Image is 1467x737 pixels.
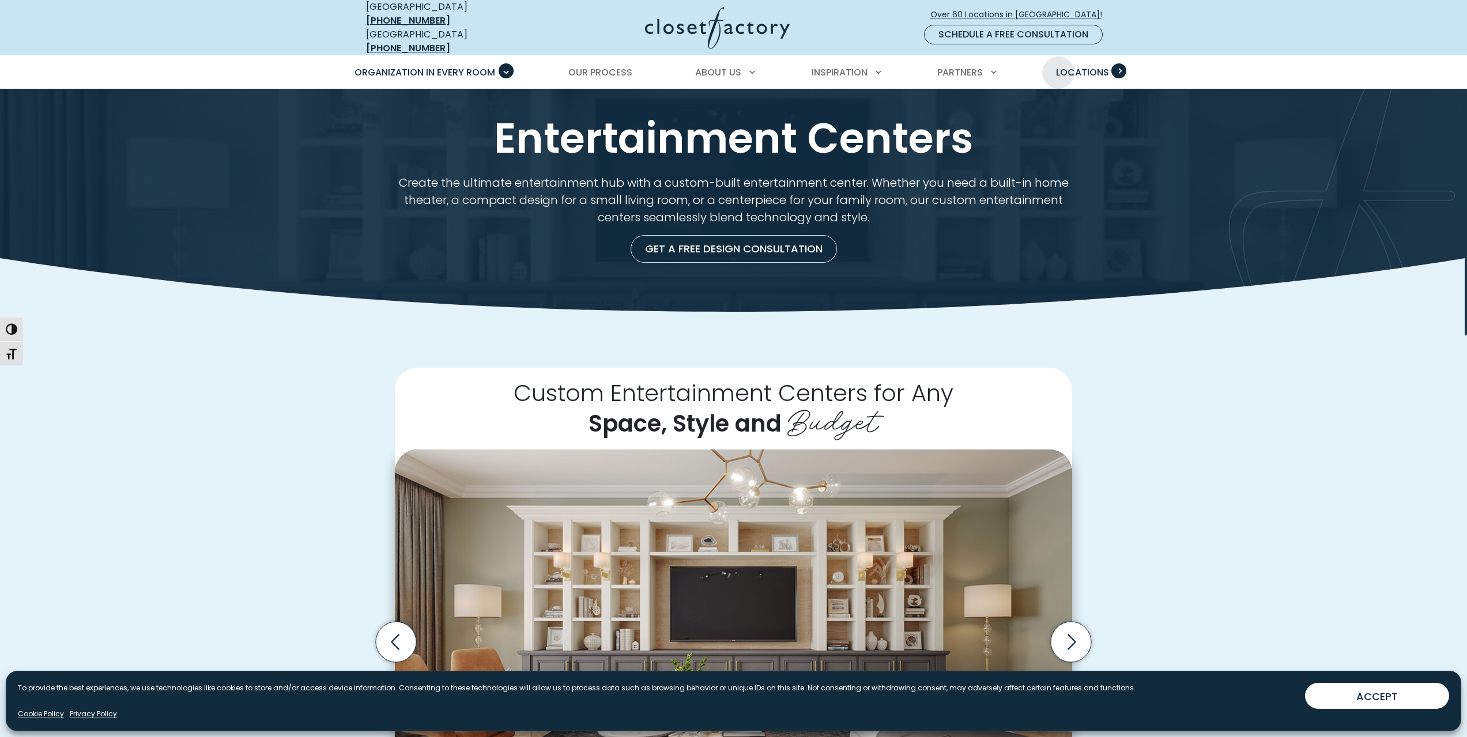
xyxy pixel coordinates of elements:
span: Space, Style and [589,407,782,440]
span: Our Process [568,66,632,79]
a: Schedule a Free Consultation [924,25,1103,44]
p: Create the ultimate entertainment hub with a custom-built entertainment center. Whether you need ... [395,174,1072,226]
a: Privacy Policy [70,709,117,719]
h1: Entertainment Centers [364,116,1104,160]
span: Inspiration [812,66,868,79]
a: Cookie Policy [18,709,64,719]
button: ACCEPT [1305,683,1449,709]
div: [GEOGRAPHIC_DATA] [366,28,533,55]
a: [PHONE_NUMBER] [366,14,450,27]
span: Locations [1056,66,1109,79]
span: Budget [787,395,878,441]
nav: Primary Menu [346,56,1121,89]
button: Previous slide [371,617,421,667]
p: To provide the best experiences, we use technologies like cookies to store and/or access device i... [18,683,1136,693]
a: Get a Free Design Consultation [631,235,837,263]
span: Custom Entertainment Centers for Any [514,377,953,409]
button: Next slide [1046,617,1096,667]
img: Closet Factory Logo [645,7,790,49]
span: About Us [695,66,741,79]
span: Organization in Every Room [355,66,495,79]
a: [PHONE_NUMBER] [366,41,450,55]
a: Over 60 Locations in [GEOGRAPHIC_DATA]! [930,5,1112,25]
span: Over 60 Locations in [GEOGRAPHIC_DATA]! [930,9,1111,21]
span: Partners [937,66,983,79]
